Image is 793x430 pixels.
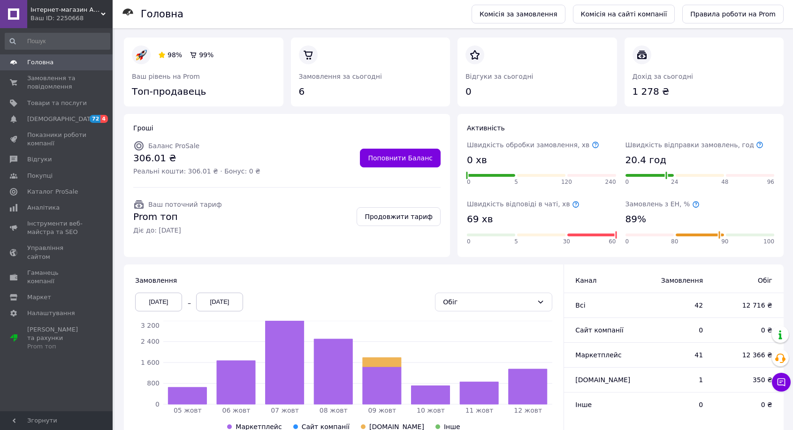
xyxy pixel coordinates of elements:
[271,407,299,414] tspan: 07 жовт
[27,74,87,91] span: Замовлення та повідомлення
[625,212,646,226] span: 89%
[368,407,396,414] tspan: 09 жовт
[30,14,113,23] div: Ваш ID: 2250668
[168,51,182,59] span: 98%
[763,238,774,246] span: 100
[27,204,60,212] span: Аналітика
[514,407,542,414] tspan: 12 жовт
[561,178,572,186] span: 120
[573,5,675,23] a: Комісія на сайті компанії
[575,302,585,309] span: Всi
[30,6,101,14] span: Інтернет-магазин Арішоп
[722,301,772,310] span: 12 716 ₴
[133,166,260,176] span: Реальні кошти: 306.01 ₴ · Бонус: 0 ₴
[357,207,441,226] a: Продовжити тариф
[27,293,51,302] span: Маркет
[141,359,160,366] tspan: 1 600
[722,276,772,285] span: Обіг
[648,276,703,285] span: Замовлення
[682,5,784,23] a: Правила роботи на Prom
[575,401,592,408] span: Інше
[155,400,160,408] tspan: 0
[27,325,87,351] span: [PERSON_NAME] та рахунки
[360,149,441,167] a: Поповнити Баланс
[27,269,87,286] span: Гаманець компанії
[27,172,53,180] span: Покупці
[467,141,599,149] span: Швидкість обробки замовлення, хв
[722,350,772,360] span: 12 366 ₴
[133,210,222,224] span: Prom топ
[467,153,487,167] span: 0 хв
[467,178,471,186] span: 0
[671,178,678,186] span: 24
[133,226,222,235] span: Діє до: [DATE]
[648,350,703,360] span: 41
[196,293,243,311] div: [DATE]
[625,200,700,208] span: Замовлень з ЕН, %
[625,238,629,246] span: 0
[90,115,100,123] span: 72
[772,373,791,392] button: Чат з покупцем
[147,379,160,387] tspan: 800
[133,124,153,132] span: Гроші
[27,188,78,196] span: Каталог ProSale
[563,238,570,246] span: 30
[722,375,772,385] span: 350 ₴
[27,309,75,317] span: Налаштування
[609,238,616,246] span: 60
[467,124,505,132] span: Активність
[514,238,518,246] span: 5
[417,407,445,414] tspan: 10 жовт
[135,277,177,284] span: Замовлення
[472,5,565,23] a: Комісія за замовлення
[648,301,703,310] span: 42
[141,338,160,345] tspan: 2 400
[575,351,621,359] span: Маркетплейс
[148,201,222,208] span: Ваш поточний тариф
[721,178,728,186] span: 48
[625,153,666,167] span: 20.4 год
[27,155,52,164] span: Відгуки
[222,407,251,414] tspan: 06 жовт
[767,178,774,186] span: 96
[27,58,53,67] span: Головна
[148,142,199,150] span: Баланс ProSale
[320,407,348,414] tspan: 08 жовт
[625,178,629,186] span: 0
[514,178,518,186] span: 5
[465,407,494,414] tspan: 11 жовт
[141,8,183,20] h1: Головна
[722,325,772,335] span: 0 ₴
[648,325,703,335] span: 0
[722,400,772,409] span: 0 ₴
[141,322,160,329] tspan: 3 200
[133,151,260,165] span: 306.01 ₴
[467,212,493,226] span: 69 хв
[27,99,87,107] span: Товари та послуги
[721,238,728,246] span: 90
[100,115,108,123] span: 4
[605,178,616,186] span: 240
[174,407,202,414] tspan: 05 жовт
[575,277,596,284] span: Канал
[443,297,533,307] div: Обіг
[648,375,703,385] span: 1
[671,238,678,246] span: 80
[648,400,703,409] span: 0
[27,115,97,123] span: [DEMOGRAPHIC_DATA]
[625,141,764,149] span: Швидкість відправки замовлень, год
[135,293,182,311] div: [DATE]
[199,51,213,59] span: 99%
[467,200,579,208] span: Швидкість відповіді в чаті, хв
[467,238,471,246] span: 0
[5,33,110,50] input: Пошук
[27,342,87,351] div: Prom топ
[575,376,630,384] span: [DOMAIN_NAME]
[27,131,87,148] span: Показники роботи компанії
[27,244,87,261] span: Управління сайтом
[27,219,87,236] span: Інструменти веб-майстра та SEO
[575,326,623,334] span: Сайт компанії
